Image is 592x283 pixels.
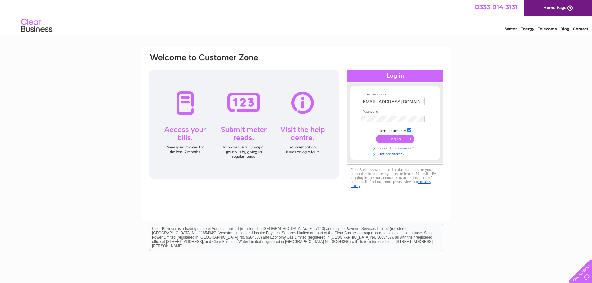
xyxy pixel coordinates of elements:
[361,151,431,157] a: Not registered?
[359,92,431,97] th: Email Address:
[475,3,518,11] a: 0333 014 3131
[560,26,569,31] a: Blog
[347,164,443,191] div: Clear Business would like to place cookies on your computer to improve your experience of the sit...
[376,135,414,143] input: Submit
[359,110,431,114] th: Password:
[505,26,517,31] a: Water
[361,145,431,151] a: Forgotten password?
[21,16,53,35] img: logo.png
[351,180,431,188] a: cookies policy
[359,127,431,133] td: Remember me?
[149,3,443,30] div: Clear Business is a trading name of Verastar Limited (registered in [GEOGRAPHIC_DATA] No. 3667643...
[521,26,534,31] a: Energy
[573,26,588,31] a: Contact
[538,26,557,31] a: Telecoms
